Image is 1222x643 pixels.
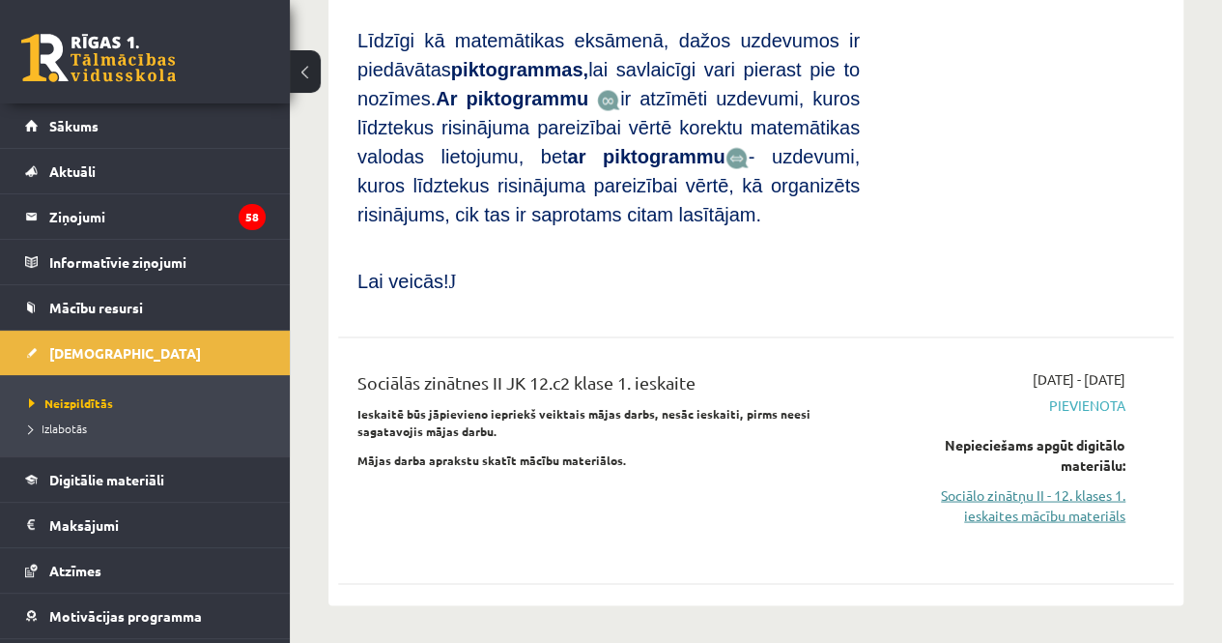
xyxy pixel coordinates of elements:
[49,162,96,180] span: Aktuāli
[25,503,266,547] a: Maksājumi
[889,484,1125,525] a: Sociālo zinātņu II - 12. klases 1. ieskaites mācību materiāls
[357,368,860,404] div: Sociālās zinātnes II JK 12.c2 klase 1. ieskaite
[889,395,1125,415] span: Pievienota
[357,271,449,292] span: Lai veicās!
[436,88,588,109] b: Ar piktogrammu
[49,471,164,488] span: Digitālie materiāli
[29,420,270,437] a: Izlabotās
[49,562,101,579] span: Atzīmes
[567,146,725,167] b: ar piktogrammu
[357,88,860,167] span: ir atzīmēti uzdevumi, kuros līdztekus risinājuma pareizībai vērtē korektu matemātikas valodas lie...
[49,117,99,134] span: Sākums
[25,594,266,638] a: Motivācijas programma
[357,452,627,467] strong: Mājas darba aprakstu skatīt mācību materiālos.
[49,607,202,625] span: Motivācijas programma
[451,59,588,80] b: piktogrammas,
[25,457,266,502] a: Digitālie materiāli
[49,503,266,547] legend: Maksājumi
[449,271,457,292] span: J
[597,89,620,111] img: JfuEzvunn4EvwAAAAASUVORK5CYII=
[25,194,266,239] a: Ziņojumi58
[49,194,266,239] legend: Ziņojumi
[725,147,749,169] img: wKvN42sLe3LLwAAAABJRU5ErkJggg==
[29,395,113,411] span: Neizpildītās
[25,103,266,148] a: Sākums
[49,299,143,316] span: Mācību resursi
[25,240,266,284] a: Informatīvie ziņojumi
[25,149,266,193] a: Aktuāli
[1033,368,1125,389] span: [DATE] - [DATE]
[357,30,860,109] span: Līdzīgi kā matemātikas eksāmenā, dažos uzdevumos ir piedāvātas lai savlaicīgi vari pierast pie to...
[49,344,201,362] span: [DEMOGRAPHIC_DATA]
[25,285,266,330] a: Mācību resursi
[357,146,860,225] span: - uzdevumi, kuros līdztekus risinājuma pareizībai vērtē, kā organizēts risinājums, cik tas ir sap...
[29,395,270,412] a: Neizpildītās
[239,204,266,230] i: 58
[25,331,266,375] a: [DEMOGRAPHIC_DATA]
[357,405,810,438] strong: Ieskaitē būs jāpievieno iepriekš veiktais mājas darbs, nesāc ieskaiti, pirms neesi sagatavojis mā...
[25,548,266,593] a: Atzīmes
[889,434,1125,475] div: Nepieciešams apgūt digitālo materiālu:
[29,421,87,436] span: Izlabotās
[49,240,266,284] legend: Informatīvie ziņojumi
[21,34,176,82] a: Rīgas 1. Tālmācības vidusskola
